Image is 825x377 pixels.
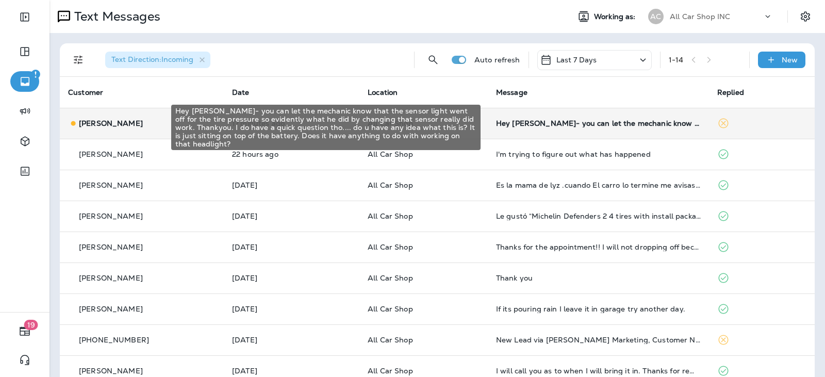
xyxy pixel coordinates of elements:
p: Sep 9, 2025 06:55 PM [232,305,351,313]
span: All Car Shop [368,211,413,221]
p: [PERSON_NAME] [79,150,143,158]
span: Date [232,88,250,97]
button: Search Messages [423,50,443,70]
button: 19 [10,321,39,341]
p: [PERSON_NAME] [79,212,143,220]
span: All Car Shop [368,242,413,252]
span: All Car Shop [368,273,413,283]
p: All Car Shop INC [670,12,730,21]
p: Text Messages [70,9,160,24]
p: Sep 10, 2025 10:10 AM [232,243,351,251]
div: Thanks for the appointment!! I will not dropping off because I don't have anyone to pick me up. [496,243,701,251]
div: AC [648,9,664,24]
div: I'm trying to figure out what has happened [496,150,701,158]
span: Replied [717,88,744,97]
span: All Car Shop [368,335,413,345]
p: Sep 9, 2025 07:52 PM [232,274,351,282]
span: 19 [24,320,38,330]
span: Location [368,88,398,97]
p: [PHONE_NUMBER] [79,336,149,344]
div: Text Direction:Incoming [105,52,210,68]
span: Text Direction : Incoming [111,55,193,64]
p: [PERSON_NAME] [79,367,143,375]
span: Message [496,88,527,97]
p: Sep 9, 2025 12:33 PM [232,336,351,344]
p: Sep 9, 2025 11:25 AM [232,367,351,375]
span: All Car Shop [368,304,413,314]
p: Sep 11, 2025 05:27 PM [232,150,351,158]
p: Auto refresh [474,56,520,64]
div: Hey Jose- you can let the mechanic know that the sensor light went off for the tire pressure so e... [496,119,701,127]
span: Working as: [594,12,638,21]
p: [PERSON_NAME] [79,119,143,127]
span: All Car Shop [368,181,413,190]
p: Last 7 Days [556,56,597,64]
div: I will call you as to when I will bring it in. Thanks for reminding me! [496,367,701,375]
button: Settings [796,7,815,26]
div: Thank you [496,274,701,282]
div: If its pouring rain I leave it in garage try another day. [496,305,701,313]
p: Sep 11, 2025 08:52 AM [232,212,351,220]
span: All Car Shop [368,366,413,375]
div: 1 - 14 [669,56,684,64]
div: Hey [PERSON_NAME]- you can let the mechanic know that the sensor light went off for the tire pres... [171,105,481,150]
button: Filters [68,50,89,70]
p: [PERSON_NAME] [79,305,143,313]
div: Es la mama de lyz .cuando El carro lo termine me avisas a MI .pues Ella perdio su telefono [496,181,701,189]
button: Expand Sidebar [10,7,39,27]
div: New Lead via Merrick Marketing, Customer Name: OTILIO G., Contact info: Masked phone number avail... [496,336,701,344]
div: Le gustó “Michelin Defenders 2 4 tires with install package and alignment is 1,673.14” [496,212,701,220]
span: All Car Shop [368,150,413,159]
p: [PERSON_NAME] [79,243,143,251]
p: [PERSON_NAME] [79,181,143,189]
p: New [782,56,798,64]
p: Sep 11, 2025 11:56 AM [232,181,351,189]
p: [PERSON_NAME] [79,274,143,282]
span: Customer [68,88,103,97]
